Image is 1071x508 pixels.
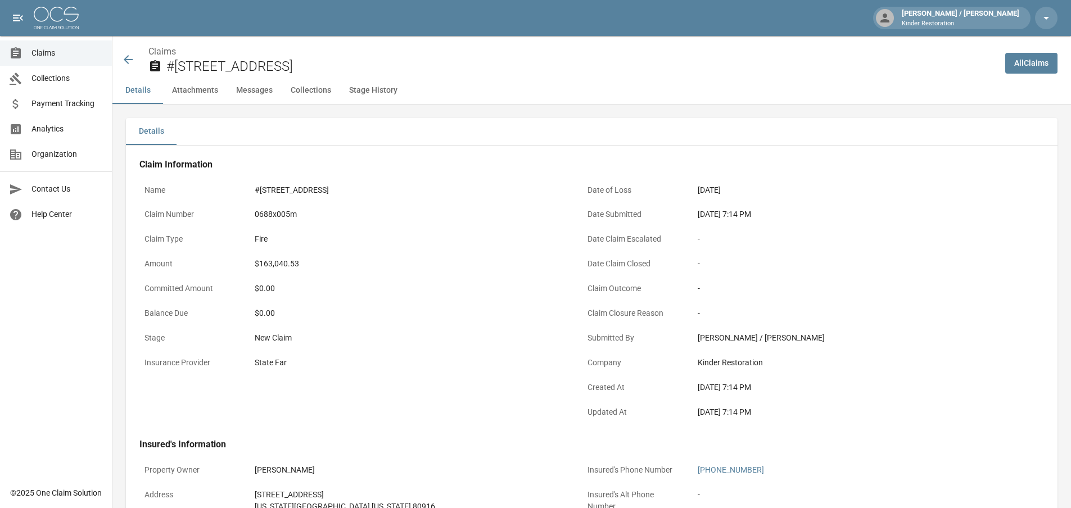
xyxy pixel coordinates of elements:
div: anchor tabs [112,77,1071,104]
p: Claim Closure Reason [582,302,684,324]
div: #[STREET_ADDRESS] [255,184,329,196]
span: Claims [31,47,103,59]
h2: #[STREET_ADDRESS] [166,58,996,75]
div: $163,040.53 [255,258,299,270]
button: open drawer [7,7,29,29]
h4: Insured's Information [139,439,1012,450]
p: Kinder Restoration [902,19,1019,29]
div: Kinder Restoration [698,357,1007,369]
p: Name [139,179,241,201]
button: Details [126,118,177,145]
p: Submitted By [582,327,684,349]
p: Company [582,352,684,374]
span: Analytics [31,123,103,135]
p: Address [139,484,241,506]
p: Stage [139,327,241,349]
button: Stage History [340,77,406,104]
div: - [698,307,1007,319]
div: details tabs [126,118,1058,145]
div: [DATE] 7:14 PM [698,208,1007,220]
p: Balance Due [139,302,241,324]
button: Attachments [163,77,227,104]
span: Help Center [31,208,103,220]
div: [DATE] 7:14 PM [698,406,1007,418]
button: Details [112,77,163,104]
div: [PERSON_NAME] [255,464,315,476]
a: Claims [148,46,176,57]
p: Committed Amount [139,278,241,300]
button: Collections [282,77,340,104]
p: Amount [139,253,241,275]
h4: Claim Information [139,159,1012,170]
div: [DATE] 7:14 PM [698,382,1007,393]
div: [STREET_ADDRESS] [255,489,435,501]
p: Date Claim Escalated [582,228,684,250]
p: Created At [582,377,684,398]
div: - [698,233,1007,245]
button: Messages [227,77,282,104]
p: Claim Number [139,203,241,225]
div: - [698,258,1007,270]
p: Claim Outcome [582,278,684,300]
div: Fire [255,233,268,245]
div: © 2025 One Claim Solution [10,487,102,498]
nav: breadcrumb [148,45,996,58]
img: ocs-logo-white-transparent.png [34,7,79,29]
div: - [698,489,700,501]
div: - [698,283,1007,294]
p: Property Owner [139,459,241,481]
p: Updated At [582,401,684,423]
div: [PERSON_NAME] / [PERSON_NAME] [897,8,1024,28]
div: [DATE] [698,184,721,196]
p: Claim Type [139,228,241,250]
div: $0.00 [255,283,564,294]
span: Payment Tracking [31,98,103,110]
a: [PHONE_NUMBER] [698,465,764,474]
span: Contact Us [31,183,103,195]
span: Organization [31,148,103,160]
div: 0688x005m [255,208,297,220]
span: Collections [31,72,103,84]
div: [PERSON_NAME] / [PERSON_NAME] [698,332,1007,344]
p: Date of Loss [582,179,684,201]
div: $0.00 [255,307,564,319]
a: AllClaims [1005,53,1058,74]
p: Insurance Provider [139,352,241,374]
div: New Claim [255,332,564,344]
p: Date Submitted [582,203,684,225]
p: Insured's Phone Number [582,459,684,481]
div: State Far [255,357,287,369]
p: Date Claim Closed [582,253,684,275]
